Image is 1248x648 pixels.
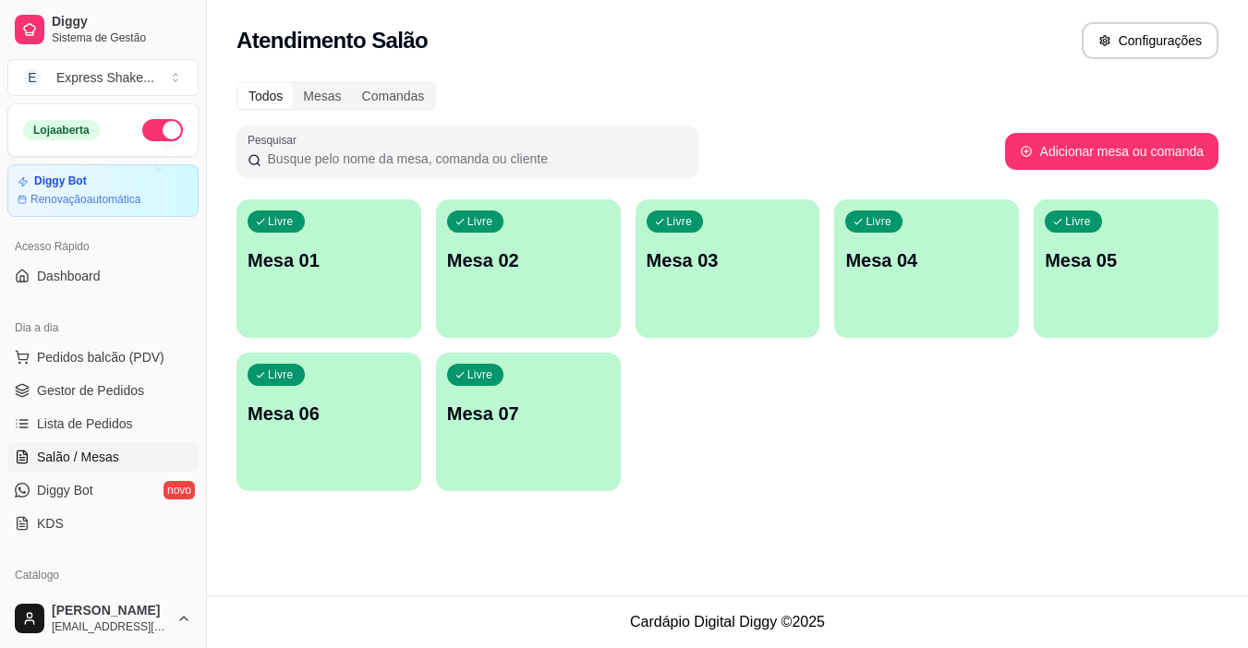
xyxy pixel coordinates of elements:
[238,83,293,109] div: Todos
[236,199,421,338] button: LivreMesa 01
[30,192,140,207] article: Renovação automática
[37,348,164,366] span: Pedidos balcão (PDV)
[7,596,199,641] button: [PERSON_NAME][EMAIL_ADDRESS][DOMAIN_NAME]
[7,313,199,342] div: Dia a dia
[467,214,493,229] p: Livre
[23,68,42,87] span: E
[7,475,199,505] a: Diggy Botnovo
[37,448,119,466] span: Salão / Mesas
[261,150,687,168] input: Pesquisar
[293,83,351,109] div: Mesas
[23,120,100,140] div: Loja aberta
[1005,133,1218,170] button: Adicionar mesa ou comanda
[7,442,199,472] a: Salão / Mesas
[447,401,610,426] p: Mesa 07
[37,481,93,499] span: Diggy Bot
[236,26,428,55] h2: Atendimento Salão
[52,619,169,634] span: [EMAIL_ADDRESS][DOMAIN_NAME]
[436,353,621,491] button: LivreMesa 07
[7,232,199,261] div: Acesso Rápido
[268,214,294,229] p: Livre
[7,7,199,52] a: DiggySistema de Gestão
[7,164,199,217] a: Diggy BotRenovaçãoautomática
[52,14,191,30] span: Diggy
[7,261,199,291] a: Dashboard
[7,376,199,405] a: Gestor de Pedidos
[248,247,410,273] p: Mesa 01
[436,199,621,338] button: LivreMesa 02
[647,247,809,273] p: Mesa 03
[845,247,1008,273] p: Mesa 04
[248,401,410,426] p: Mesa 06
[1045,247,1207,273] p: Mesa 05
[866,214,891,229] p: Livre
[1065,214,1091,229] p: Livre
[7,560,199,590] div: Catálogo
[236,353,421,491] button: LivreMesa 06
[1082,22,1218,59] button: Configurações
[248,132,303,148] label: Pesquisar
[7,59,199,96] button: Select a team
[34,174,87,188] article: Diggy Bot
[7,409,199,438] a: Lista de Pedidos
[447,247,610,273] p: Mesa 02
[207,595,1248,648] footer: Cardápio Digital Diggy © 2025
[7,342,199,372] button: Pedidos balcão (PDV)
[352,83,435,109] div: Comandas
[834,199,1019,338] button: LivreMesa 04
[1034,199,1218,338] button: LivreMesa 05
[37,514,64,533] span: KDS
[467,367,493,382] p: Livre
[142,119,183,141] button: Alterar Status
[37,381,144,400] span: Gestor de Pedidos
[52,30,191,45] span: Sistema de Gestão
[56,68,154,87] div: Express Shake ...
[636,199,820,338] button: LivreMesa 03
[37,414,133,433] span: Lista de Pedidos
[268,367,294,382] p: Livre
[37,267,101,285] span: Dashboard
[52,603,169,619] span: [PERSON_NAME]
[7,509,199,538] a: KDS
[667,214,693,229] p: Livre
